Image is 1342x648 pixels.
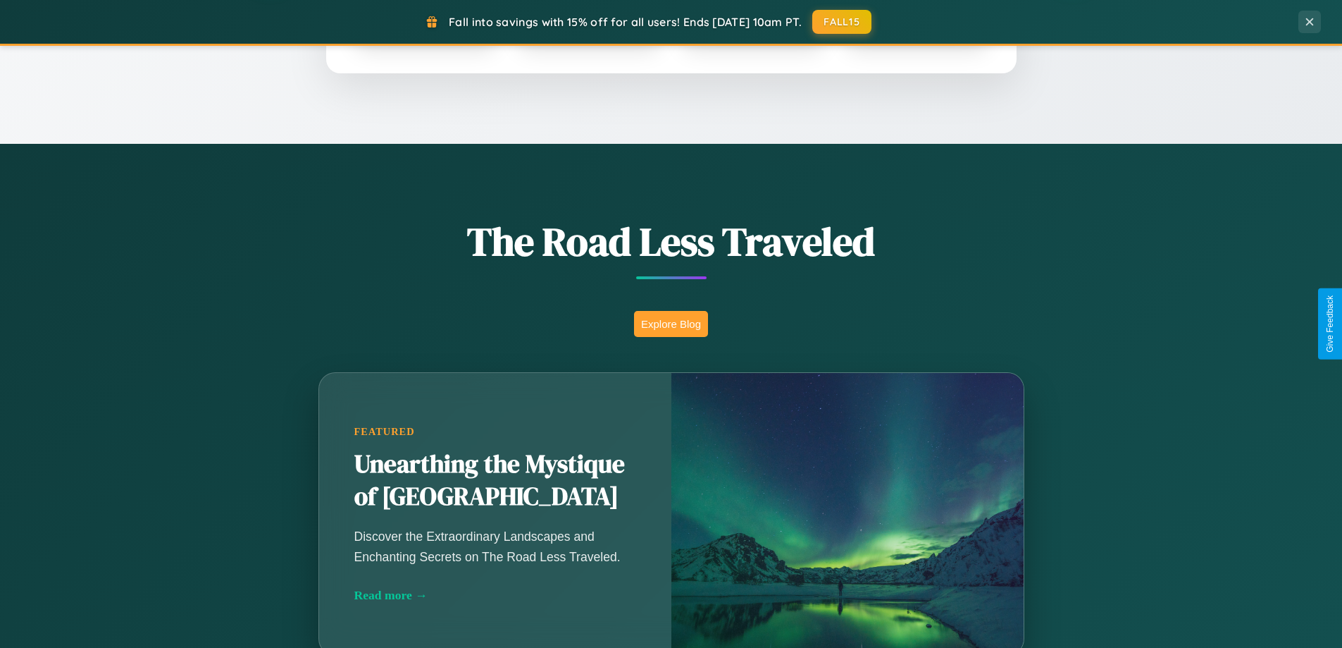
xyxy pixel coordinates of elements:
button: FALL15 [812,10,871,34]
p: Discover the Extraordinary Landscapes and Enchanting Secrets on The Road Less Traveled. [354,527,636,566]
h2: Unearthing the Mystique of [GEOGRAPHIC_DATA] [354,448,636,513]
div: Read more → [354,588,636,603]
div: Featured [354,426,636,438]
span: Fall into savings with 15% off for all users! Ends [DATE] 10am PT. [449,15,802,29]
div: Give Feedback [1325,295,1335,353]
button: Explore Blog [634,311,708,337]
h1: The Road Less Traveled [249,214,1094,269]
